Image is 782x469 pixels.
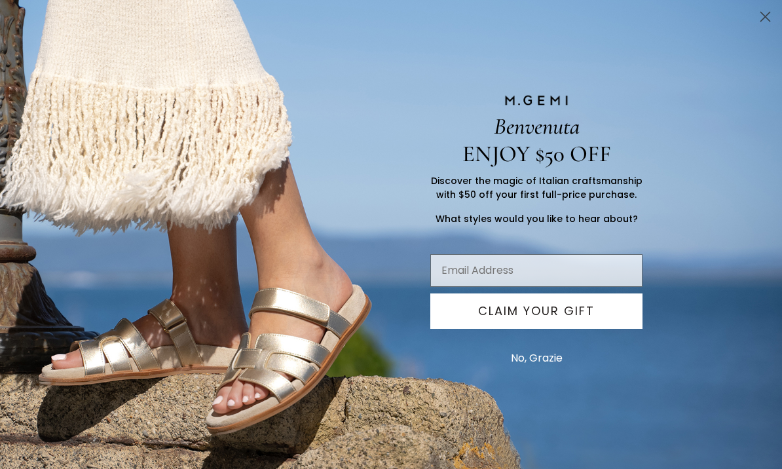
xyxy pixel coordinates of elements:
img: M.GEMI [504,94,569,106]
input: Email Address [430,254,642,287]
button: CLAIM YOUR GIFT [430,293,642,329]
span: Discover the magic of Italian craftsmanship with $50 off your first full-price purchase. [431,174,642,201]
span: ENJOY $50 OFF [462,140,611,168]
span: What styles would you like to hear about? [436,212,638,225]
button: Close dialog [754,5,777,28]
span: Benvenuta [494,113,580,140]
button: No, Grazie [504,342,569,375]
